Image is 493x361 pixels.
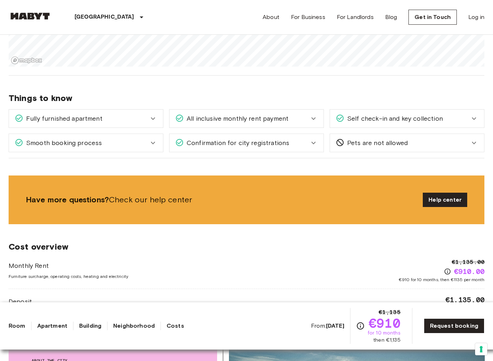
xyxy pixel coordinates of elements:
div: Confirmation for city registrations [169,134,324,152]
span: €1,135 [379,308,401,317]
a: Request booking [424,318,484,333]
span: Deposit [9,297,32,306]
span: €910 [369,317,401,329]
b: Have more questions? [26,195,109,204]
a: For Business [291,13,325,21]
img: Habyt [9,13,52,20]
b: [DATE] [326,322,344,329]
div: Pets are not allowed [330,134,484,152]
span: Cost overview [9,241,484,252]
a: Neighborhood [113,322,155,330]
a: Blog [385,13,397,21]
span: Things to know [9,93,484,104]
a: Room [9,322,25,330]
span: Confirmation for city registrations [184,138,289,148]
a: Help center [423,193,467,207]
span: Check our help center [26,194,417,205]
span: €910 for 10 months, then €1135 per month [399,276,484,283]
a: About [263,13,279,21]
svg: Check cost overview for full price breakdown. Please note that discounts apply to new joiners onl... [444,268,451,275]
a: Apartment [37,322,67,330]
span: Furniture surcharge, operating costs, heating and electricity [9,273,128,280]
span: then €1,135 [373,337,401,344]
a: For Landlords [337,13,374,21]
a: Mapbox logo [11,56,42,64]
svg: Check cost overview for full price breakdown. Please note that discounts apply to new joiners onl... [356,322,365,330]
a: Get in Touch [408,10,457,25]
span: €910.00 [454,266,484,276]
a: Building [79,322,101,330]
div: Fully furnished apartment [9,110,163,127]
span: Self check-in and key collection [344,114,443,123]
span: for 10 months [368,329,401,337]
span: Smooth booking process [23,138,102,148]
span: Fully furnished apartment [23,114,102,123]
a: Log in [468,13,484,21]
a: Costs [167,322,184,330]
div: Self check-in and key collection [330,110,484,127]
span: Pets are not allowed [344,138,408,148]
span: €1,135.00 [445,295,484,305]
span: Monthly Rent [9,261,128,270]
div: Smooth booking process [9,134,163,152]
p: [GEOGRAPHIC_DATA] [75,13,134,21]
span: From: [311,322,344,330]
button: Your consent preferences for tracking technologies [475,343,487,355]
span: All inclusive monthly rent payment [184,114,288,123]
span: €1,135.00 [452,258,484,266]
div: All inclusive monthly rent payment [169,110,324,127]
